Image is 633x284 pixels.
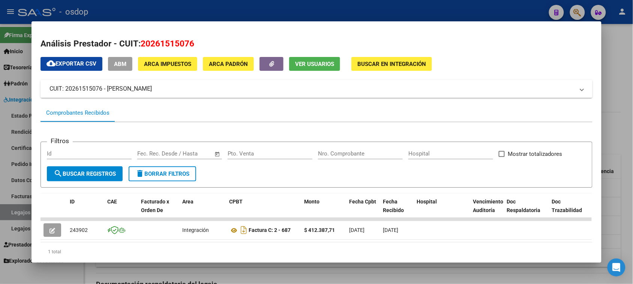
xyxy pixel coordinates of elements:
datatable-header-cell: CPBT [226,194,301,227]
button: Ver Usuarios [289,57,340,71]
datatable-header-cell: Fecha Recibido [380,194,414,227]
div: Comprobantes Recibidos [46,109,109,117]
span: Integración [182,227,209,233]
span: Ver Usuarios [295,61,334,67]
button: Buscar Registros [47,166,123,181]
span: Buscar en Integración [357,61,426,67]
button: Open calendar [213,150,222,158]
datatable-header-cell: CAE [104,194,138,227]
mat-icon: cloud_download [46,59,55,68]
span: Exportar CSV [46,60,96,67]
span: Doc Trazabilidad [552,199,582,213]
i: Descargar documento [239,224,249,236]
mat-icon: delete [135,169,144,178]
button: Borrar Filtros [129,166,196,181]
strong: $ 412.387,71 [304,227,335,233]
datatable-header-cell: Vencimiento Auditoría [470,194,504,227]
span: Mostrar totalizadores [508,149,562,158]
button: ARCA Impuestos [138,57,197,71]
span: ARCA Impuestos [144,61,191,67]
input: Fecha fin [174,150,211,157]
datatable-header-cell: Area [179,194,226,227]
button: ABM [108,57,132,71]
span: Fecha Recibido [383,199,404,213]
datatable-header-cell: Hospital [414,194,470,227]
h3: Filtros [47,136,73,146]
span: Monto [304,199,319,205]
div: 1 total [40,242,592,261]
mat-panel-title: CUIT: 20261515076 - [PERSON_NAME] [49,84,574,93]
div: Open Intercom Messenger [607,259,625,277]
datatable-header-cell: Doc Respaldatoria [504,194,549,227]
span: [DATE] [349,227,364,233]
span: CPBT [229,199,243,205]
span: Facturado x Orden De [141,199,169,213]
span: ARCA Padrón [209,61,248,67]
span: 20261515076 [141,39,194,48]
h2: Análisis Prestador - CUIT: [40,37,592,50]
span: Buscar Registros [54,170,116,177]
input: Fecha inicio [137,150,168,157]
mat-icon: search [54,169,63,178]
button: ARCA Padrón [203,57,254,71]
span: Vencimiento Auditoría [473,199,503,213]
strong: Factura C: 2 - 687 [249,227,291,233]
button: Exportar CSV [40,57,102,71]
span: ID [70,199,75,205]
datatable-header-cell: Doc Trazabilidad [549,194,594,227]
span: 243902 [70,227,88,233]
datatable-header-cell: ID [67,194,104,227]
span: Hospital [417,199,437,205]
datatable-header-cell: Facturado x Orden De [138,194,179,227]
span: CAE [107,199,117,205]
button: Buscar en Integración [351,57,432,71]
mat-expansion-panel-header: CUIT: 20261515076 - [PERSON_NAME] [40,80,592,98]
span: Borrar Filtros [135,170,189,177]
span: ABM [114,61,126,67]
datatable-header-cell: Monto [301,194,346,227]
datatable-header-cell: Fecha Cpbt [346,194,380,227]
span: Area [182,199,193,205]
span: Doc Respaldatoria [507,199,540,213]
span: [DATE] [383,227,398,233]
span: Fecha Cpbt [349,199,376,205]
